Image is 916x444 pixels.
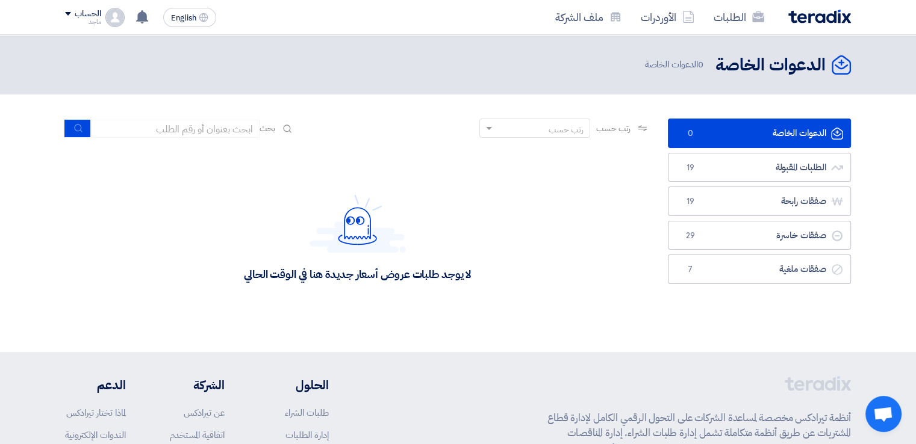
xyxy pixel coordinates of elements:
span: 19 [683,162,697,174]
input: ابحث بعنوان أو رقم الطلب [91,120,260,138]
a: الدعوات الخاصة0 [668,119,851,148]
div: الحساب [75,9,101,19]
a: صفقات رابحة19 [668,187,851,216]
a: Open chat [865,396,902,432]
div: ماجد [65,19,101,25]
a: الطلبات المقبولة19 [668,153,851,182]
span: 29 [683,230,697,242]
a: لماذا تختار تيرادكس [66,406,126,419]
img: Teradix logo [788,10,851,23]
button: English [163,8,216,27]
li: الدعم [65,376,126,394]
span: رتب حسب [596,122,631,135]
a: إدارة الطلبات [285,428,329,442]
span: 0 [698,58,703,71]
span: 0 [683,128,697,140]
a: الطلبات [704,3,774,31]
a: الأوردرات [631,3,704,31]
img: Hello [310,194,406,253]
div: رتب حسب [549,123,584,136]
li: الحلول [261,376,329,394]
span: English [171,14,196,22]
span: الدعوات الخاصة [644,58,706,72]
span: 19 [683,196,697,208]
a: صفقات خاسرة29 [668,221,851,250]
div: لا يوجد طلبات عروض أسعار جديدة هنا في الوقت الحالي [244,267,471,281]
h2: الدعوات الخاصة [715,54,826,77]
a: عن تيرادكس [184,406,225,419]
a: اتفاقية المستخدم [170,428,225,442]
a: ملف الشركة [546,3,631,31]
a: صفقات ملغية7 [668,254,851,284]
img: profile_test.png [105,8,125,27]
a: طلبات الشراء [285,406,329,419]
span: بحث [260,122,275,135]
li: الشركة [162,376,225,394]
span: 7 [683,264,697,276]
a: الندوات الإلكترونية [65,428,126,442]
